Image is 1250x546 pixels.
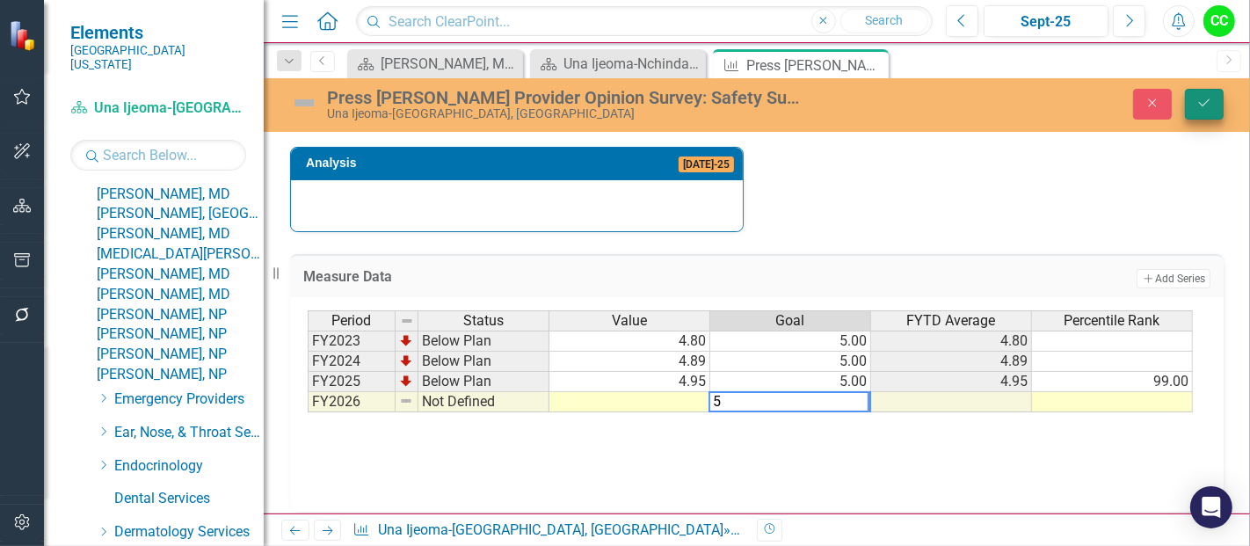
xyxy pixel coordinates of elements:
[549,372,710,392] td: 4.95
[7,18,40,52] img: ClearPoint Strategy
[418,352,549,372] td: Below Plan
[840,9,928,33] button: Search
[418,392,549,412] td: Not Defined
[1203,5,1235,37] button: CC
[308,372,396,392] td: FY2025
[114,456,264,477] a: Endocrinology
[984,5,1108,37] button: Sept-25
[710,352,871,372] td: 5.00
[97,224,264,244] a: [PERSON_NAME], MD
[710,372,871,392] td: 5.00
[303,269,797,285] h3: Measure Data
[70,98,246,119] a: Una Ijeoma-[GEOGRAPHIC_DATA], [GEOGRAPHIC_DATA]
[399,374,413,388] img: TnMDeAgwAPMxUmUi88jYAAAAAElFTkSuQmCC
[549,352,710,372] td: 4.89
[327,107,804,120] div: Una Ijeoma-[GEOGRAPHIC_DATA], [GEOGRAPHIC_DATA]
[1065,313,1160,329] span: Percentile Rank
[97,324,264,345] a: [PERSON_NAME], NP
[871,352,1032,372] td: 4.89
[70,22,246,43] span: Elements
[97,185,264,205] a: [PERSON_NAME], MD
[308,331,396,352] td: FY2023
[114,423,264,443] a: Ear, Nose, & Throat Services
[399,353,413,368] img: TnMDeAgwAPMxUmUi88jYAAAAAElFTkSuQmCC
[534,53,701,75] a: Una Ijeoma-Nchinda, MD Dashboard
[463,313,504,329] span: Status
[381,53,519,75] div: [PERSON_NAME], MD Dashboard
[990,11,1102,33] div: Sept-25
[378,521,723,538] a: Una Ijeoma-[GEOGRAPHIC_DATA], [GEOGRAPHIC_DATA]
[97,345,264,365] a: [PERSON_NAME], NP
[679,157,734,172] span: [DATE]-25
[352,53,519,75] a: [PERSON_NAME], MD Dashboard
[399,394,413,408] img: 8DAGhfEEPCf229AAAAAElFTkSuQmCC
[97,365,264,385] a: [PERSON_NAME], NP
[776,313,805,329] span: Goal
[97,244,264,265] a: [MEDICAL_DATA][PERSON_NAME], [GEOGRAPHIC_DATA]
[612,313,647,329] span: Value
[308,392,396,412] td: FY2026
[865,13,903,27] span: Search
[114,489,264,509] a: Dental Services
[97,204,264,224] a: [PERSON_NAME], [GEOGRAPHIC_DATA]
[907,313,996,329] span: FYTD Average
[1032,372,1193,392] td: 99.00
[1190,486,1232,528] div: Open Intercom Messenger
[97,265,264,285] a: [PERSON_NAME], MD
[290,89,318,117] img: Not Defined
[308,352,396,372] td: FY2024
[549,331,710,352] td: 4.80
[114,522,264,542] a: Dermatology Services
[871,331,1032,352] td: 4.80
[70,140,246,171] input: Search Below...
[563,53,701,75] div: Una Ijeoma-Nchinda, MD Dashboard
[352,521,744,541] div: » »
[399,333,413,347] img: TnMDeAgwAPMxUmUi88jYAAAAAElFTkSuQmCC
[710,331,871,352] td: 5.00
[70,43,246,72] small: [GEOGRAPHIC_DATA][US_STATE]
[97,305,264,325] a: [PERSON_NAME], NP
[356,6,933,37] input: Search ClearPoint...
[871,372,1032,392] td: 4.95
[332,313,372,329] span: Period
[1137,269,1210,288] button: Add Series
[418,372,549,392] td: Below Plan
[306,157,511,170] h3: Analysis
[746,55,884,76] div: Press [PERSON_NAME] Provider Opinion Survey: Safety Survey Results
[400,314,414,328] img: 8DAGhfEEPCf229AAAAAElFTkSuQmCC
[114,389,264,410] a: Emergency Providers
[418,331,549,352] td: Below Plan
[97,285,264,305] a: [PERSON_NAME], MD
[327,88,804,107] div: Press [PERSON_NAME] Provider Opinion Survey: Safety Survey Results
